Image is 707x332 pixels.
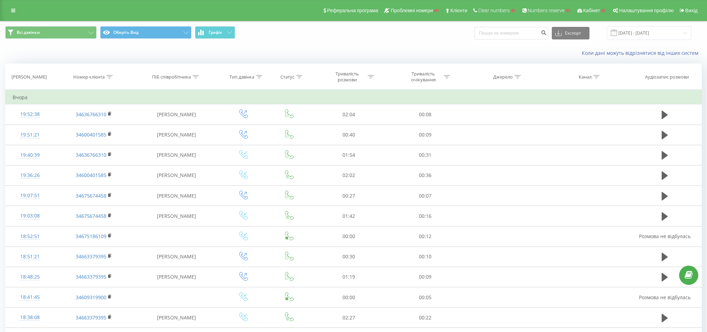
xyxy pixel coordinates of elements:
[450,8,467,13] span: Клієнти
[76,131,106,138] a: 34600401585
[582,50,702,56] a: Коли дані можуть відрізнятися вiд інших систем
[5,26,97,39] button: Всі дзвінки
[311,104,387,125] td: 02:04
[152,74,191,80] div: ПІБ співробітника
[13,270,47,284] div: 18:48:25
[639,233,691,239] span: Розмова не відбулась
[134,246,219,267] td: [PERSON_NAME]
[645,74,689,80] div: Аудіозапис розмови
[387,125,463,145] td: 00:09
[13,169,47,182] div: 19:36:26
[387,287,463,308] td: 00:05
[311,206,387,226] td: 01:42
[134,267,219,287] td: [PERSON_NAME]
[13,108,47,121] div: 19:52:38
[311,165,387,185] td: 02:02
[311,308,387,328] td: 02:27
[387,226,463,246] td: 00:12
[76,253,106,260] a: 34663379395
[311,246,387,267] td: 00:30
[387,267,463,287] td: 00:09
[478,8,510,13] span: Clear numbers
[76,314,106,321] a: 34663379395
[134,206,219,226] td: [PERSON_NAME]
[134,165,219,185] td: [PERSON_NAME]
[13,311,47,324] div: 18:38:08
[327,8,378,13] span: Реферальна програма
[387,246,463,267] td: 00:10
[639,294,691,301] span: Розмова не відбулась
[474,27,548,39] input: Пошук за номером
[583,8,600,13] span: Кабінет
[76,192,106,199] a: 34675674458
[528,8,564,13] span: Numbers reserve
[311,226,387,246] td: 00:00
[12,74,47,80] div: [PERSON_NAME]
[311,267,387,287] td: 01:19
[134,186,219,206] td: [PERSON_NAME]
[76,172,106,178] a: 34600401585
[13,250,47,264] div: 18:51:21
[73,74,105,80] div: Номер клієнта
[134,145,219,165] td: [PERSON_NAME]
[13,209,47,223] div: 19:03:08
[387,186,463,206] td: 00:07
[134,125,219,145] td: [PERSON_NAME]
[685,8,698,13] span: Вихід
[391,8,433,13] span: Проблемні номери
[13,128,47,142] div: 19:51:21
[230,74,254,80] div: Тип дзвінка
[579,74,592,80] div: Канал
[387,206,463,226] td: 00:16
[17,30,40,35] span: Всі дзвінки
[387,165,463,185] td: 00:36
[387,308,463,328] td: 00:22
[195,26,235,39] button: Графік
[387,145,463,165] td: 00:31
[280,74,294,80] div: Статус
[6,90,702,104] td: Вчора
[13,230,47,243] div: 18:52:51
[311,125,387,145] td: 00:40
[209,30,222,35] span: Графік
[76,111,106,118] a: 34636766310
[387,104,463,125] td: 00:08
[13,148,47,162] div: 19:40:39
[100,26,191,39] button: Оберіть Вид
[552,27,589,39] button: Експорт
[76,233,106,239] a: 34675186109
[619,8,674,13] span: Налаштування профілю
[311,186,387,206] td: 00:27
[76,152,106,158] a: 34636766310
[311,145,387,165] td: 01:54
[405,71,442,83] div: Тривалість очікування
[76,294,106,301] a: 34609319900
[329,71,366,83] div: Тривалість розмови
[493,74,513,80] div: Джерело
[13,189,47,202] div: 19:07:51
[76,273,106,280] a: 34663379395
[134,104,219,125] td: [PERSON_NAME]
[76,213,106,219] a: 34675674458
[13,290,47,304] div: 18:41:45
[134,308,219,328] td: [PERSON_NAME]
[311,287,387,308] td: 00:00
